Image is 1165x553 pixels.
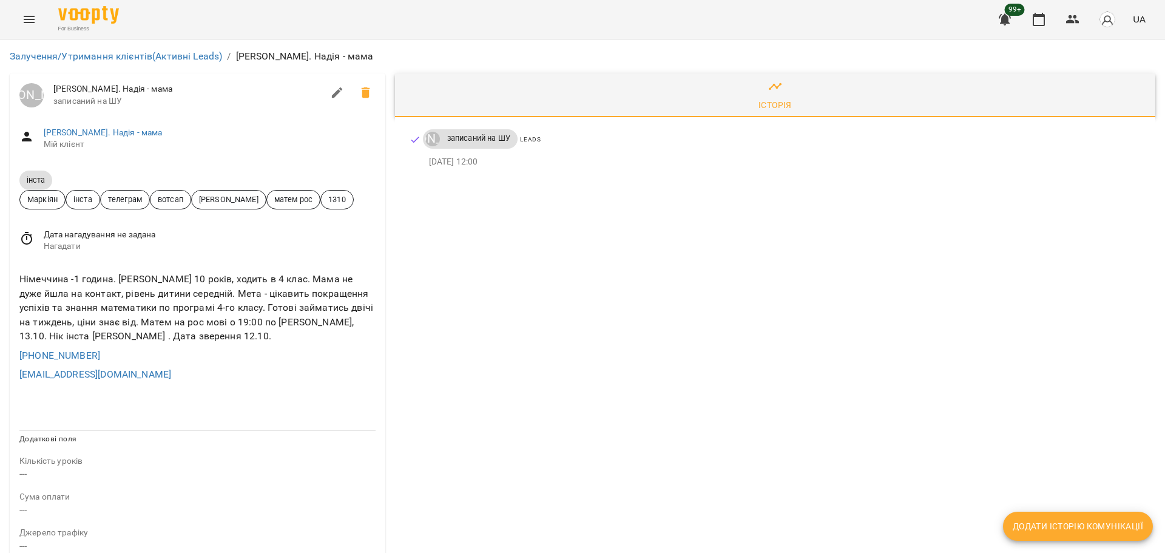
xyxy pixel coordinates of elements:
span: Додати історію комунікації [1013,519,1143,534]
p: [PERSON_NAME]. Надія - мама [236,49,374,64]
span: [PERSON_NAME]. Надія - мама [53,83,323,95]
a: Залучення/Утримання клієнтів(Активні Leads) [10,50,222,62]
img: avatar_s.png [1099,11,1116,28]
span: 1310 [321,194,353,205]
span: Мій клієнт [44,138,376,151]
button: Menu [15,5,44,34]
a: [PHONE_NUMBER] [19,350,100,361]
span: матем рос [267,194,320,205]
span: записаний на ШУ [440,133,518,144]
a: [EMAIL_ADDRESS][DOMAIN_NAME] [19,368,171,380]
button: Додати історію комунікації [1003,512,1153,541]
button: UA [1128,8,1150,30]
div: Луцук Маркіян [19,83,44,107]
span: телеграм [101,194,149,205]
span: вотсап [150,194,191,205]
span: Нагадати [44,240,376,253]
p: field-description [19,527,376,539]
span: 99+ [1005,4,1025,16]
li: / [227,49,231,64]
p: --- [19,467,376,481]
img: Voopty Logo [58,6,119,24]
a: [PERSON_NAME] [19,83,44,107]
div: Луцук Маркіян [425,132,440,146]
span: [PERSON_NAME] [192,194,266,205]
div: Історія [758,98,792,112]
span: UA [1133,13,1146,25]
span: Маркіян [20,194,65,205]
span: інста [66,194,100,205]
nav: breadcrumb [10,49,1155,64]
p: [DATE] 12:00 [429,156,1136,168]
span: Leads [520,136,541,143]
div: Німеччина -1 година. [PERSON_NAME] 10 років, ходить в 4 клас. Мама не дуже йшла на контакт, рівен... [17,270,378,346]
span: інста [19,175,52,185]
p: --- [19,503,376,518]
span: Дата нагадування не задана [44,229,376,241]
span: Додаткові поля [19,435,76,443]
a: [PERSON_NAME]. Надія - мама [44,127,163,137]
span: For Business [58,25,119,33]
p: field-description [19,491,376,503]
span: записаний на ШУ [53,95,323,107]
p: field-description [19,455,376,467]
a: [PERSON_NAME] [423,132,440,146]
